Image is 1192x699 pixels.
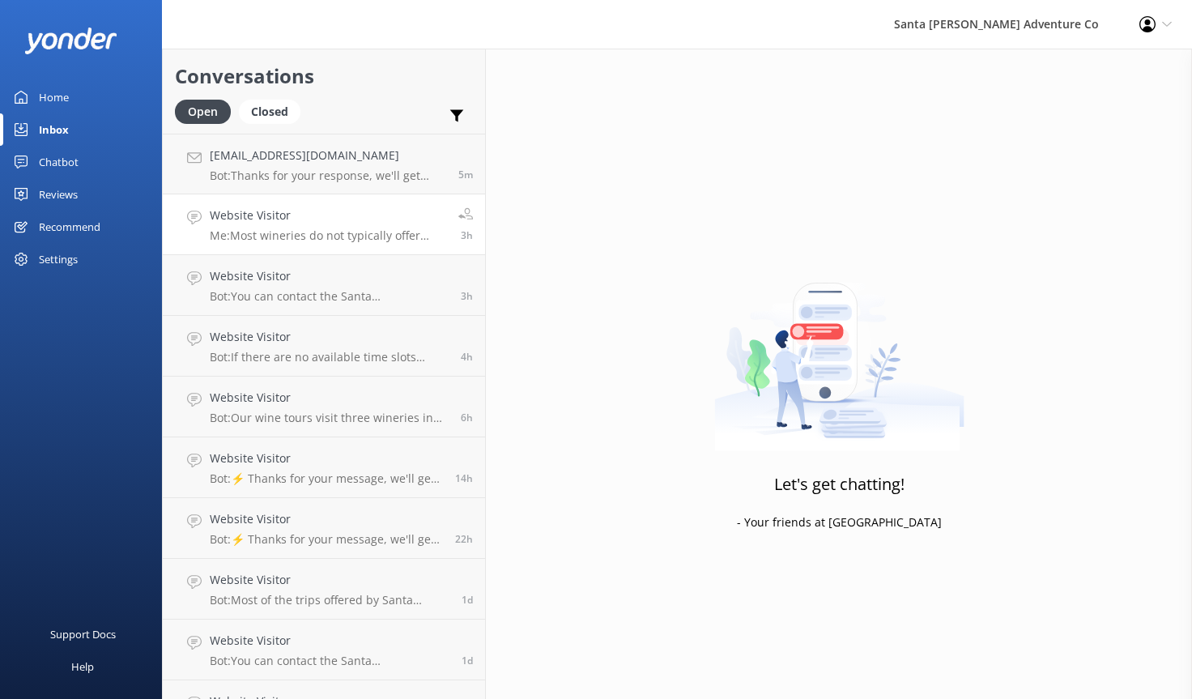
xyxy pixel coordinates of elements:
div: Help [71,650,94,683]
p: Me: Most wineries do not typically offer behind the scenes wine tours for standard 90 minute tast... [210,228,446,243]
a: Website VisitorMe:Most wineries do not typically offer behind the scenes wine tours for standard ... [163,194,485,255]
span: Oct 12 2025 01:35pm (UTC -07:00) America/Tijuana [455,532,473,546]
div: Chatbot [39,146,79,178]
h4: Website Visitor [210,267,449,285]
h4: [EMAIL_ADDRESS][DOMAIN_NAME] [210,147,446,164]
span: Oct 13 2025 07:29am (UTC -07:00) America/Tijuana [461,350,473,364]
div: Settings [39,243,78,275]
a: Website VisitorBot:⚡ Thanks for your message, we'll get back to you as soon as we can. You're als... [163,498,485,559]
span: Oct 13 2025 09:14am (UTC -07:00) America/Tijuana [461,228,473,242]
h3: Let's get chatting! [774,471,905,497]
div: Home [39,81,69,113]
p: Bot: You can contact the Santa [PERSON_NAME] Adventure Co. team at [PHONE_NUMBER], or by emailing... [210,654,449,668]
h4: Website Visitor [210,389,449,407]
a: Website VisitorBot:Our wine tours visit three wineries in [GEOGRAPHIC_DATA][PERSON_NAME], but we ... [163,377,485,437]
p: Bot: ⚡ Thanks for your message, we'll get back to you as soon as we can. You're also welcome to k... [210,532,443,547]
div: Inbox [39,113,69,146]
span: Oct 12 2025 11:57am (UTC -07:00) America/Tijuana [462,654,473,667]
span: Oct 13 2025 06:06am (UTC -07:00) America/Tijuana [461,411,473,424]
span: Oct 13 2025 12:09pm (UTC -07:00) America/Tijuana [458,168,473,181]
h4: Website Visitor [210,571,449,589]
p: - Your friends at [GEOGRAPHIC_DATA] [737,514,942,531]
a: Website VisitorBot:If there are no available time slots showing online for March/April, the trip ... [163,316,485,377]
p: Bot: Thanks for your response, we'll get back to you as soon as we can during opening hours. [210,168,446,183]
p: Bot: Most of the trips offered by Santa [PERSON_NAME] Adventure Company are suitable for beginner... [210,593,449,607]
a: Closed [239,102,309,120]
p: Bot: You can contact the Santa [PERSON_NAME] Adventure Co. team at [PHONE_NUMBER], or by emailing... [210,289,449,304]
p: Bot: If there are no available time slots showing online for March/April, the trip is likely full... [210,350,449,364]
h4: Website Visitor [210,207,446,224]
img: artwork of a man stealing a conversation from at giant smartphone [714,249,964,451]
h4: Website Visitor [210,450,443,467]
div: Reviews [39,178,78,211]
span: Oct 13 2025 08:43am (UTC -07:00) America/Tijuana [461,289,473,303]
a: Website VisitorBot:You can contact the Santa [PERSON_NAME] Adventure Co. team at [PHONE_NUMBER], ... [163,620,485,680]
h2: Conversations [175,61,473,92]
h4: Website Visitor [210,328,449,346]
p: Bot: Our wine tours visit three wineries in [GEOGRAPHIC_DATA][PERSON_NAME], but we can't guarante... [210,411,449,425]
p: Bot: ⚡ Thanks for your message, we'll get back to you as soon as we can. You're also welcome to k... [210,471,443,486]
div: Closed [239,100,300,124]
a: Website VisitorBot:⚡ Thanks for your message, we'll get back to you as soon as we can. You're als... [163,437,485,498]
a: [EMAIL_ADDRESS][DOMAIN_NAME]Bot:Thanks for your response, we'll get back to you as soon as we can... [163,134,485,194]
div: Support Docs [50,618,116,650]
a: Website VisitorBot:Most of the trips offered by Santa [PERSON_NAME] Adventure Company are suitabl... [163,559,485,620]
a: Website VisitorBot:You can contact the Santa [PERSON_NAME] Adventure Co. team at [PHONE_NUMBER], ... [163,255,485,316]
div: Recommend [39,211,100,243]
img: yonder-white-logo.png [24,28,117,54]
span: Oct 12 2025 12:04pm (UTC -07:00) America/Tijuana [462,593,473,607]
div: Open [175,100,231,124]
h4: Website Visitor [210,510,443,528]
h4: Website Visitor [210,632,449,650]
a: Open [175,102,239,120]
span: Oct 12 2025 09:53pm (UTC -07:00) America/Tijuana [455,471,473,485]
